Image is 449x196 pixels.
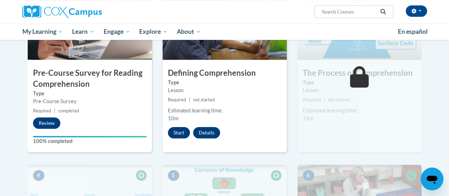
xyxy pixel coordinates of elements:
[58,108,79,113] span: completed
[33,136,147,137] div: Your progress
[303,170,314,181] span: 6
[22,5,150,18] a: Cox Campus
[168,79,281,86] label: Type
[17,23,432,40] div: Main menu
[303,107,416,115] div: Estimated learning time:
[168,115,179,121] span: 10m
[172,23,206,40] a: About
[393,24,432,39] a: En español
[33,97,147,105] div: Pre-Course Survey
[33,90,147,97] label: Type
[168,127,190,138] button: Start
[33,108,51,113] span: Required
[168,170,179,181] span: 5
[139,27,168,36] span: Explore
[33,170,44,181] span: 4
[33,117,60,129] button: Review
[177,27,201,36] span: About
[168,86,281,94] div: Lesson
[18,23,68,40] a: My Learning
[406,5,427,17] button: Account Settings
[28,68,152,90] h3: Pre-Course Survey for Reading Comprehension
[22,27,63,36] span: My Learning
[328,97,350,102] span: not started
[104,27,130,36] span: Engage
[168,97,186,102] span: Required
[398,28,428,35] span: En español
[67,23,99,40] a: Learn
[168,107,281,115] div: Estimated learning time:
[99,23,135,40] a: Engage
[321,7,378,16] input: Search Courses
[33,137,147,145] label: 100% completed
[54,108,55,113] span: |
[378,7,388,16] button: Search
[303,97,321,102] span: Required
[324,97,325,102] span: |
[421,168,443,190] iframe: Button to launch messaging window
[303,86,416,94] div: Lesson
[135,23,172,40] a: Explore
[193,97,215,102] span: not started
[189,97,190,102] span: |
[297,68,422,79] h3: The Process of Comprehension
[163,68,287,79] h3: Defining Comprehension
[303,115,313,121] span: 15m
[303,79,416,86] label: Type
[22,5,102,18] img: Cox Campus
[193,127,220,138] button: Details
[72,27,94,36] span: Learn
